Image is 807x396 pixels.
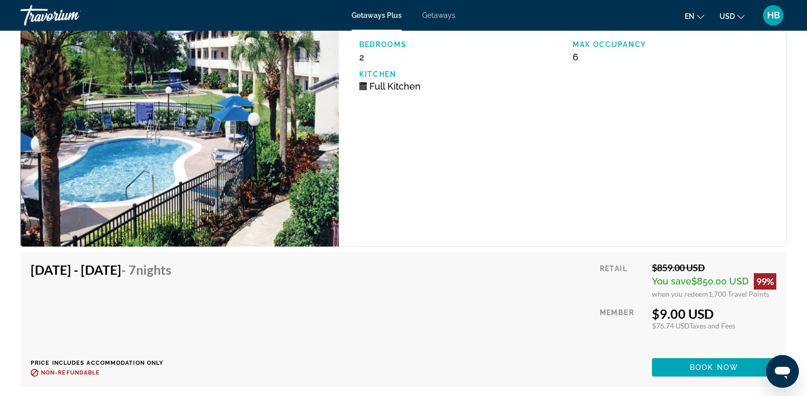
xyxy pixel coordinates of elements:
div: 99% [754,273,776,290]
p: Bedrooms [359,40,562,49]
button: Change currency [719,9,745,24]
p: Max Occupancy [573,40,776,49]
span: 2 [359,52,364,62]
span: 6 [573,52,578,62]
span: USD [719,12,735,20]
span: $850.00 USD [691,276,749,287]
span: Taxes and Fees [689,321,735,330]
div: Retail [600,262,644,298]
button: Book now [652,358,776,377]
img: 4206O01X.jpg [20,4,339,247]
span: You save [652,276,691,287]
div: Member [600,306,644,350]
div: $76.74 USD [652,321,776,330]
iframe: Button to launch messaging window [766,355,799,388]
span: - 7 [121,262,171,277]
a: Getaways [422,11,455,19]
div: $859.00 USD [652,262,776,273]
span: Nights [136,262,171,277]
span: Full Kitchen [369,81,421,92]
span: Book now [690,363,738,371]
h4: [DATE] - [DATE] [31,262,171,277]
span: 1,700 Travel Points [708,290,769,298]
span: when you redeem [652,290,708,298]
button: User Menu [760,5,787,26]
a: Getaways Plus [352,11,402,19]
button: Change language [685,9,704,24]
div: $9.00 USD [652,306,776,321]
a: Travorium [20,2,123,29]
p: Kitchen [359,70,562,78]
span: Non-refundable [41,369,100,376]
span: en [685,12,694,20]
p: Price includes accommodation only [31,360,179,366]
span: HB [767,10,780,20]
